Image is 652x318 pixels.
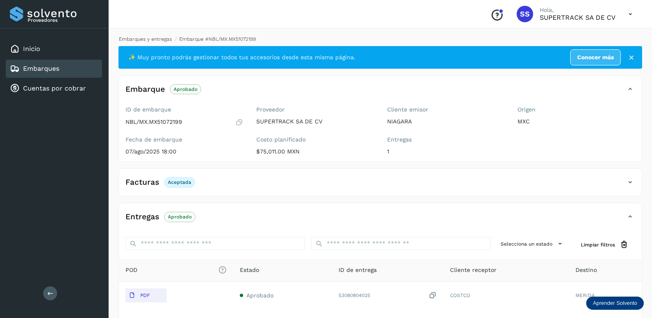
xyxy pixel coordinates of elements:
p: 1 [387,148,505,155]
div: Aprender Solvento [586,297,644,310]
span: POD [125,266,227,274]
label: Entregas [387,136,505,143]
button: Limpiar filtros [574,237,635,252]
p: Aprobado [174,86,197,92]
p: Hola, [540,7,615,14]
label: ID de embarque [125,106,243,113]
span: ✨ Muy pronto podrás gestionar todos tus accesorios desde esta misma página. [128,53,355,62]
label: Fecha de embarque [125,136,243,143]
span: Embarque #NBL/MX.MX51072199 [179,36,256,42]
span: Aprobado [246,292,274,299]
a: Embarques y entregas [119,36,172,42]
h4: Facturas [125,178,159,187]
label: Cliente emisor [387,106,505,113]
a: Conocer más [570,49,621,65]
button: PDF [125,288,167,302]
span: ID de entrega [339,266,377,274]
p: NBL/MX.MX51072199 [125,118,182,125]
span: Limpiar filtros [581,241,615,248]
a: Cuentas por cobrar [23,84,86,92]
div: 53080804025 [339,291,437,300]
p: Aceptada [168,179,191,185]
h4: Entregas [125,212,159,222]
label: Origen [517,106,635,113]
span: Estado [240,266,259,274]
div: Embarques [6,60,102,78]
p: Aprobado [168,214,192,220]
nav: breadcrumb [118,35,642,43]
div: FacturasAceptada [119,175,642,196]
label: Proveedor [256,106,374,113]
p: $75,011.00 MXN [256,148,374,155]
p: NIAGARA [387,118,505,125]
button: Selecciona un estado [497,237,568,251]
p: Proveedores [28,17,99,23]
div: Inicio [6,40,102,58]
p: SUPERTRACK SA DE CV [540,14,615,21]
span: Destino [575,266,597,274]
h4: Embarque [125,85,165,94]
p: PDF [140,292,150,298]
td: COSTCO [443,282,569,309]
label: Costo planificado [256,136,374,143]
p: 07/ago/2025 18:00 [125,148,243,155]
a: Inicio [23,45,40,53]
div: EntregasAprobado [119,210,642,230]
a: Embarques [23,65,59,72]
p: MXC [517,118,635,125]
td: MERIDA [569,282,642,309]
div: EmbarqueAprobado [119,82,642,103]
span: Cliente receptor [450,266,497,274]
div: Cuentas por cobrar [6,79,102,97]
p: SUPERTRACK SA DE CV [256,118,374,125]
p: Aprender Solvento [593,300,637,306]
